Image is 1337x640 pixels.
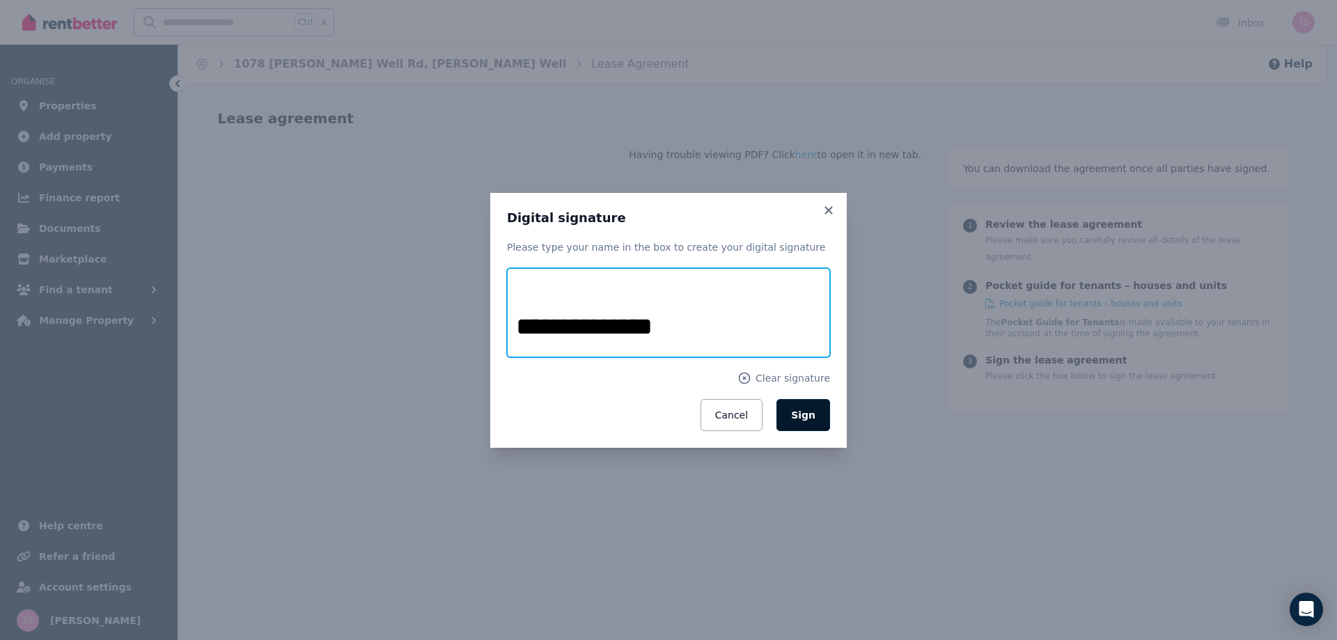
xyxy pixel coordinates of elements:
p: Please type your name in the box to create your digital signature [507,240,830,254]
button: Sign [776,399,830,431]
span: Clear signature [756,371,830,385]
h3: Digital signature [507,210,830,226]
div: Open Intercom Messenger [1290,593,1323,626]
span: Sign [791,409,815,421]
button: Cancel [701,399,763,431]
